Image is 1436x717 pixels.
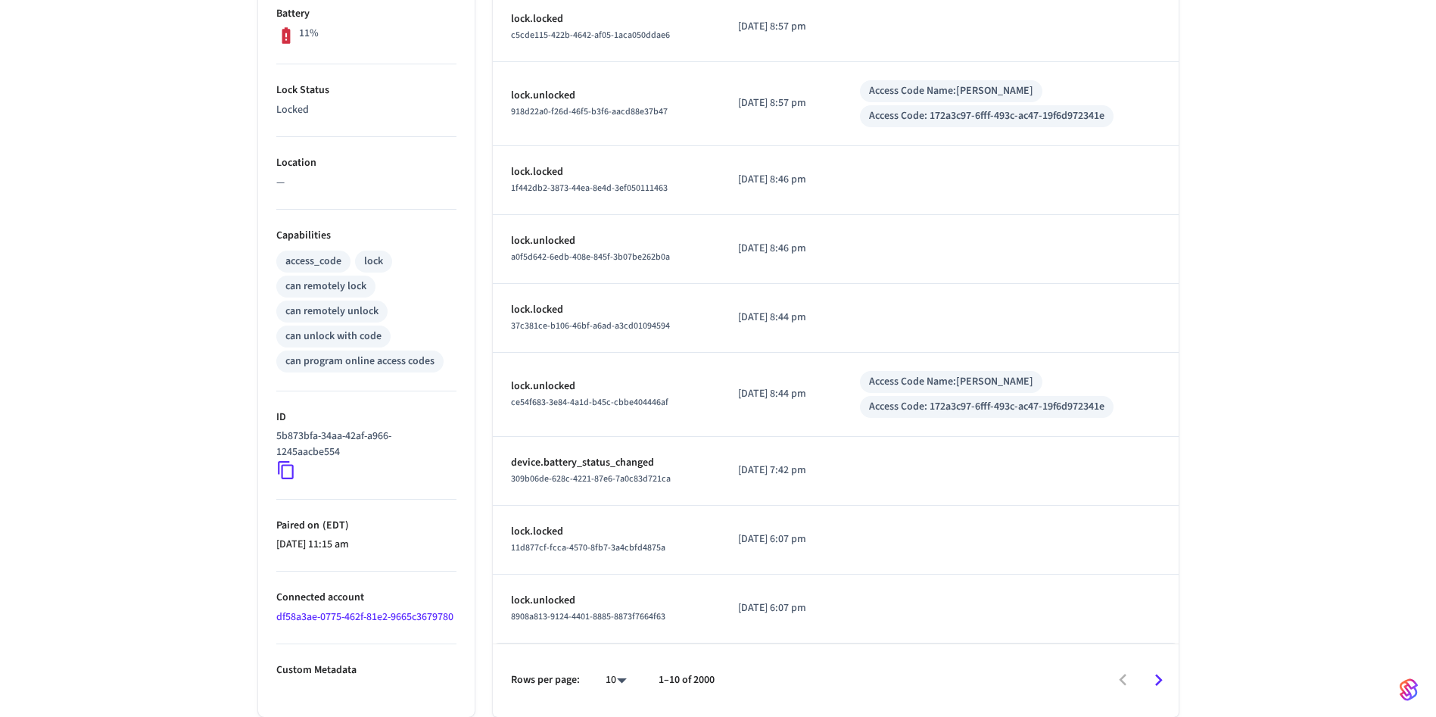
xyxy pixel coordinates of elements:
[364,254,383,270] div: lock
[738,19,823,35] p: [DATE] 8:57 pm
[511,251,670,263] span: a0f5d642-6edb-408e-845f-3b07be262b0a
[276,83,456,98] p: Lock Status
[511,88,702,104] p: lock.unlocked
[276,662,456,678] p: Custom Metadata
[511,610,665,623] span: 8908a813-9124-4401-8885-8873f7664f63
[511,164,702,180] p: lock.locked
[869,374,1033,390] div: Access Code Name: [PERSON_NAME]
[659,672,715,688] p: 1–10 of 2000
[276,410,456,426] p: ID
[1141,662,1176,698] button: Go to next page
[276,518,456,534] p: Paired on
[276,155,456,171] p: Location
[511,672,580,688] p: Rows per page:
[511,472,671,485] span: 309b06de-628c-4221-87e6-7a0c83d721ca
[511,524,702,540] p: lock.locked
[276,590,456,606] p: Connected account
[511,320,670,332] span: 37c381ce-b106-46bf-a6ad-a3cd01094594
[738,241,823,257] p: [DATE] 8:46 pm
[738,600,823,616] p: [DATE] 6:07 pm
[738,386,823,402] p: [DATE] 8:44 pm
[285,354,435,369] div: can program online access codes
[276,175,456,191] p: —
[511,593,702,609] p: lock.unlocked
[285,329,382,344] div: can unlock with code
[738,532,823,547] p: [DATE] 6:07 pm
[598,669,634,691] div: 10
[511,455,702,471] p: device.battery_status_changed
[511,396,668,409] span: ce54f683-3e84-4a1d-b45c-cbbe404446af
[511,541,665,554] span: 11d877cf-fcca-4570-8fb7-3a4cbfd4875a
[738,172,823,188] p: [DATE] 8:46 pm
[738,95,823,111] p: [DATE] 8:57 pm
[276,228,456,244] p: Capabilities
[276,102,456,118] p: Locked
[285,304,378,320] div: can remotely unlock
[1400,678,1418,702] img: SeamLogoGradient.69752ec5.svg
[738,463,823,479] p: [DATE] 7:42 pm
[511,379,702,394] p: lock.unlocked
[511,182,668,195] span: 1f442db2-3873-44ea-8e4d-3ef050111463
[276,429,450,460] p: 5b873bfa-34aa-42af-a966-1245aacbe554
[738,310,823,326] p: [DATE] 8:44 pm
[299,26,319,42] p: 11%
[276,609,453,625] a: df58a3ae-0775-462f-81e2-9665c3679780
[319,518,349,533] span: ( EDT )
[511,233,702,249] p: lock.unlocked
[869,108,1104,124] div: Access Code: 172a3c97-6fff-493c-ac47-19f6d972341e
[276,6,456,22] p: Battery
[285,254,341,270] div: access_code
[869,399,1104,415] div: Access Code: 172a3c97-6fff-493c-ac47-19f6d972341e
[511,29,670,42] span: c5cde115-422b-4642-af05-1aca050ddae6
[285,279,366,295] div: can remotely lock
[511,302,702,318] p: lock.locked
[511,105,668,118] span: 918d22a0-f26d-46f5-b3f6-aacd88e37b47
[869,83,1033,99] div: Access Code Name: [PERSON_NAME]
[511,11,702,27] p: lock.locked
[276,537,456,553] p: [DATE] 11:15 am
